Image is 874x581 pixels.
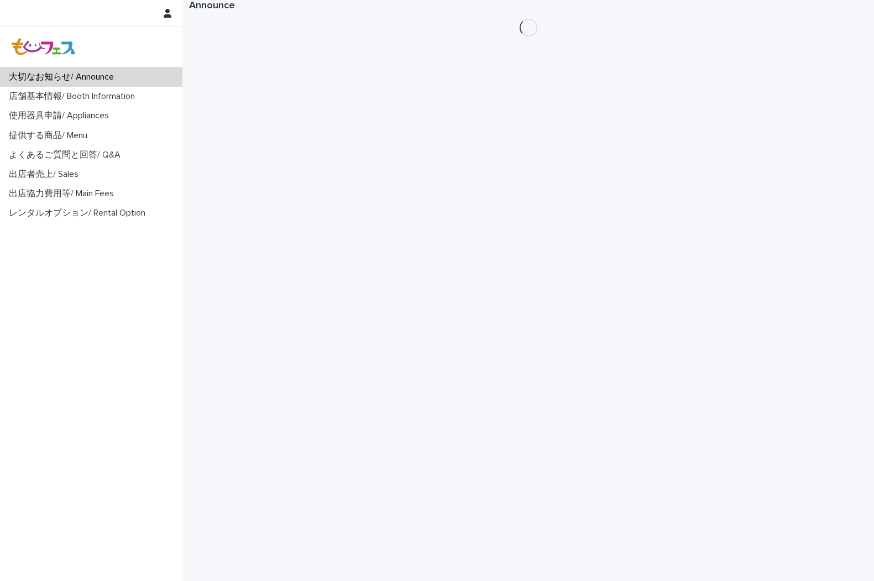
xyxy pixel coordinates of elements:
img: Z8gcrWHQVC4NX3Wf4olx [9,36,78,58]
p: 使用器具申請/ Appliances [4,111,118,121]
p: 提供する商品/ Menu [4,130,96,141]
p: レンタルオプション/ Rental Option [4,208,154,218]
p: 大切なお知らせ/ Announce [4,72,123,82]
p: 店舗基本情報/ Booth Information [4,91,144,102]
p: よくあるご質問と回答/ Q&A [4,150,129,160]
p: 出店協力費用等/ Main Fees [4,189,123,199]
p: 出店者売上/ Sales [4,169,87,180]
